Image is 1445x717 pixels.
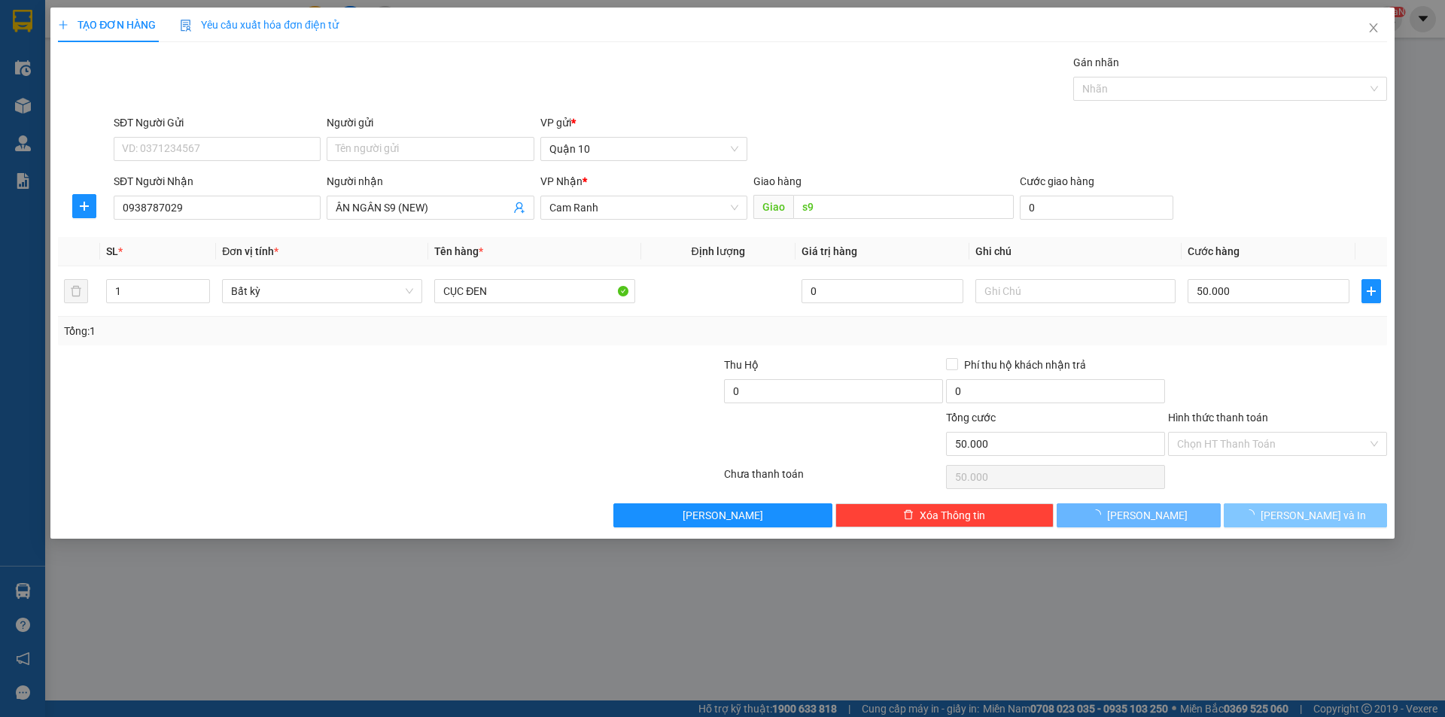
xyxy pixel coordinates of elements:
[1073,56,1119,68] label: Gán nhãn
[126,71,207,90] li: (c) 2017
[958,357,1092,373] span: Phí thu hộ khách nhận trả
[73,200,96,212] span: plus
[114,173,321,190] div: SĐT Người Nhận
[1168,412,1268,424] label: Hình thức thanh toán
[722,466,945,492] div: Chưa thanh toán
[920,507,985,524] span: Xóa Thông tin
[513,202,525,214] span: user-add
[753,195,793,219] span: Giao
[692,245,745,257] span: Định lượng
[613,503,832,527] button: [PERSON_NAME]
[180,20,192,32] img: icon
[793,195,1014,219] input: Dọc đường
[72,194,96,218] button: plus
[126,57,207,69] b: [DOMAIN_NAME]
[106,245,118,257] span: SL
[231,280,413,302] span: Bất kỳ
[64,279,88,303] button: delete
[946,412,996,424] span: Tổng cước
[549,138,738,160] span: Quận 10
[835,503,1054,527] button: deleteXóa Thông tin
[58,19,156,31] span: TẠO ĐƠN HÀNG
[683,507,763,524] span: [PERSON_NAME]
[1352,8,1395,50] button: Close
[434,245,483,257] span: Tên hàng
[903,509,914,521] span: delete
[1362,285,1380,297] span: plus
[93,22,149,93] b: Gửi khách hàng
[327,114,534,131] div: Người gửi
[434,279,634,303] input: VD: Bàn, Ghế
[1361,279,1381,303] button: plus
[1367,22,1380,34] span: close
[1020,196,1173,220] input: Cước giao hàng
[753,175,802,187] span: Giao hàng
[724,359,759,371] span: Thu Hộ
[64,323,558,339] div: Tổng: 1
[969,237,1182,266] th: Ghi chú
[1020,175,1094,187] label: Cước giao hàng
[1091,509,1107,520] span: loading
[1188,245,1240,257] span: Cước hàng
[540,114,747,131] div: VP gửi
[549,196,738,219] span: Cam Ranh
[19,97,85,194] b: Hòa [PERSON_NAME]
[180,19,339,31] span: Yêu cầu xuất hóa đơn điện tử
[802,245,857,257] span: Giá trị hàng
[114,114,321,131] div: SĐT Người Gửi
[1261,507,1366,524] span: [PERSON_NAME] và In
[163,19,199,55] img: logo.jpg
[540,175,583,187] span: VP Nhận
[1224,503,1387,527] button: [PERSON_NAME] và In
[58,20,68,30] span: plus
[1107,507,1188,524] span: [PERSON_NAME]
[222,245,278,257] span: Đơn vị tính
[1057,503,1220,527] button: [PERSON_NAME]
[1244,509,1261,520] span: loading
[802,279,963,303] input: 0
[327,173,534,190] div: Người nhận
[975,279,1176,303] input: Ghi Chú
